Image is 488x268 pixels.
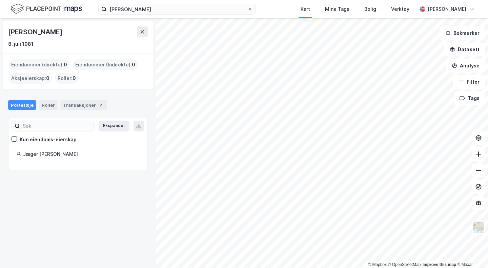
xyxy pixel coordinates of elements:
img: Z [472,221,485,234]
div: Kun eiendoms-eierskap [20,136,77,144]
span: 0 [132,61,135,69]
button: Analyse [446,59,485,73]
div: Portefølje [8,100,36,110]
button: Tags [454,91,485,105]
div: Verktøy [391,5,409,13]
div: [PERSON_NAME] [428,5,466,13]
input: Søk på adresse, matrikkel, gårdeiere, leietakere eller personer [107,4,247,14]
div: 8. juli 1981 [8,40,34,48]
button: Filter [453,75,485,89]
div: Eiendommer (direkte) : [8,59,70,70]
a: Mapbox [368,262,387,267]
button: Datasett [444,43,485,56]
div: Roller : [55,73,79,84]
img: logo.f888ab2527a4732fd821a326f86c7f29.svg [11,3,82,15]
span: 0 [64,61,67,69]
div: [PERSON_NAME] [8,26,64,37]
div: 2 [97,102,104,108]
div: Mine Tags [325,5,349,13]
div: Jæger [PERSON_NAME] [23,150,139,158]
a: OpenStreetMap [388,262,421,267]
button: Bokmerker [440,26,485,40]
div: Bolig [364,5,376,13]
div: Transaksjoner [60,100,107,110]
div: Kontrollprogram for chat [454,235,488,268]
span: 0 [46,74,49,82]
div: Kart [301,5,310,13]
a: Improve this map [423,262,456,267]
div: Eiendommer (Indirekte) : [73,59,138,70]
iframe: Chat Widget [454,235,488,268]
input: Søk [20,121,94,131]
div: Aksjeeierskap : [8,73,52,84]
div: Roller [39,100,58,110]
button: Ekspander [99,121,129,131]
span: 0 [73,74,76,82]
